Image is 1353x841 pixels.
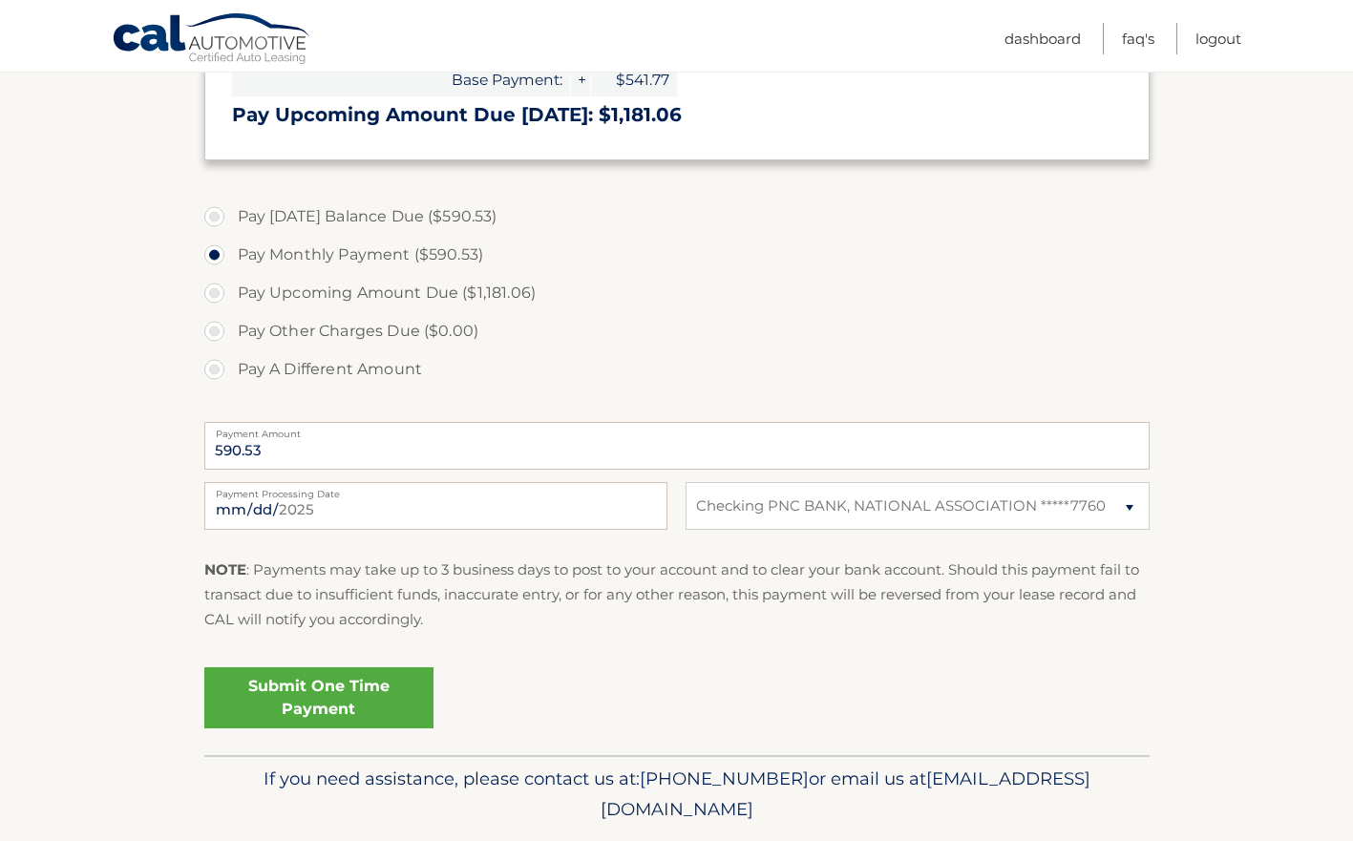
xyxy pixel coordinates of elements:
span: $541.77 [591,63,677,96]
h3: Pay Upcoming Amount Due [DATE]: $1,181.06 [232,103,1122,127]
label: Pay Monthly Payment ($590.53) [204,236,1150,274]
input: Payment Date [204,482,667,530]
label: Pay Other Charges Due ($0.00) [204,312,1150,350]
label: Pay Upcoming Amount Due ($1,181.06) [204,274,1150,312]
p: : Payments may take up to 3 business days to post to your account and to clear your bank account.... [204,557,1150,633]
span: [EMAIL_ADDRESS][DOMAIN_NAME] [601,767,1090,820]
input: Payment Amount [204,422,1150,470]
a: Submit One Time Payment [204,667,433,728]
span: [PHONE_NUMBER] [640,767,809,789]
strong: NOTE [204,560,246,578]
a: Cal Automotive [112,12,312,68]
label: Pay [DATE] Balance Due ($590.53) [204,198,1150,236]
a: Logout [1195,23,1241,54]
span: + [571,63,590,96]
p: If you need assistance, please contact us at: or email us at [217,764,1137,825]
label: Pay A Different Amount [204,350,1150,389]
label: Payment Amount [204,422,1150,437]
a: Dashboard [1004,23,1081,54]
a: FAQ's [1122,23,1154,54]
label: Payment Processing Date [204,482,667,497]
span: Base Payment: [232,63,570,96]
